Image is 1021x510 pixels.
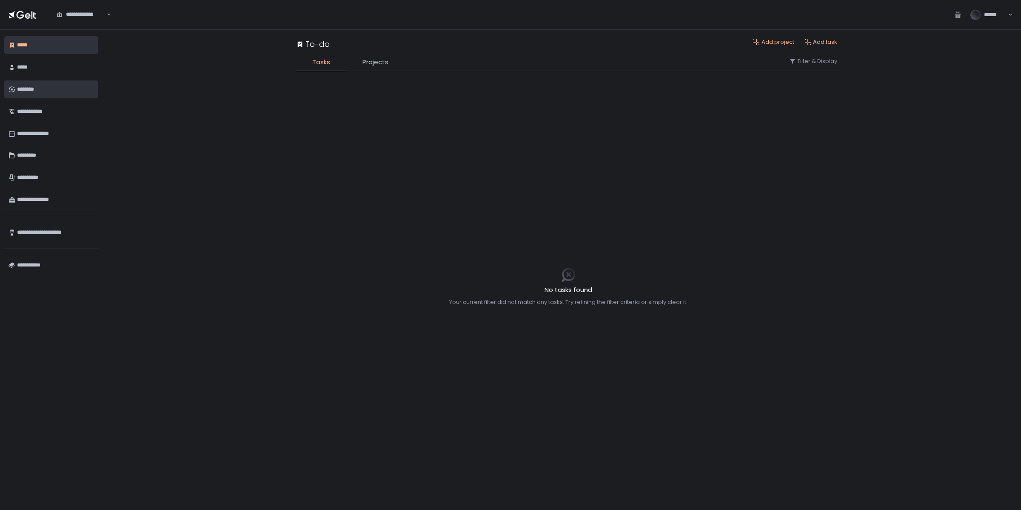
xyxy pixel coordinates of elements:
[753,38,794,46] button: Add project
[312,57,330,67] span: Tasks
[804,38,837,46] button: Add task
[362,57,388,67] span: Projects
[789,57,837,65] button: Filter & Display
[449,285,687,295] h2: No tasks found
[296,38,330,50] div: To-do
[51,6,111,23] div: Search for option
[449,298,687,306] div: Your current filter did not match any tasks. Try refining the filter criteria or simply clear it.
